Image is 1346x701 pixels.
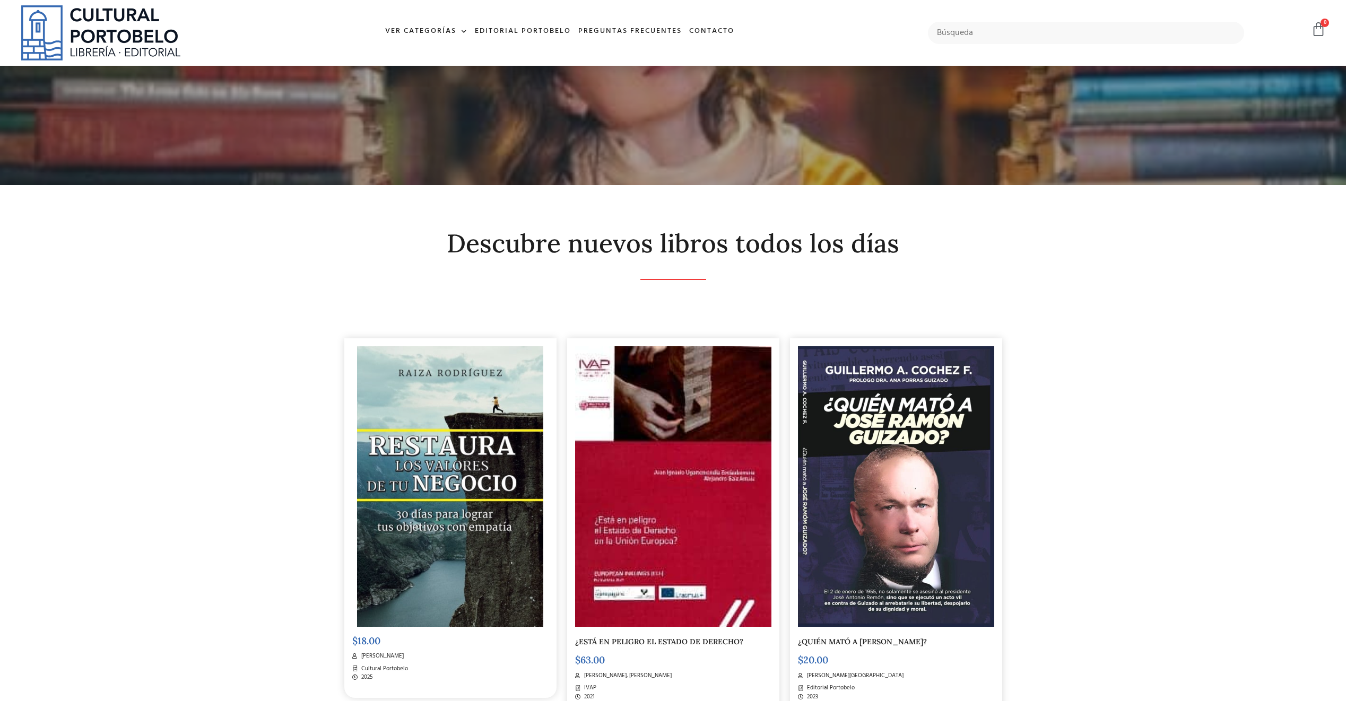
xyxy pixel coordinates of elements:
[798,637,927,646] a: ¿QUIÉN MATÓ A [PERSON_NAME]?
[471,20,575,43] a: Editorial Portobelo
[575,654,605,666] bdi: 63.00
[928,22,1244,44] input: Búsqueda
[798,654,803,666] span: $
[352,635,358,647] span: $
[575,20,685,43] a: Preguntas frecuentes
[575,637,743,646] a: ¿ESTÁ EN PELIGRO EL ESTADO DE DERECHO?
[357,346,543,627] img: portada libro Raiza Rodriguez
[344,230,1002,258] h2: Descubre nuevos libros todos los días
[1311,22,1326,37] a: 0
[1321,19,1329,27] span: 0
[685,20,738,43] a: Contacto
[359,652,404,661] span: [PERSON_NAME]
[804,671,904,680] span: [PERSON_NAME][GEOGRAPHIC_DATA]
[575,346,771,627] img: 9788477776079
[359,673,373,682] span: 2025
[798,346,994,627] img: PORTADA ARMADA COCHEZ_page-0001
[581,671,672,680] span: [PERSON_NAME], [PERSON_NAME]
[798,654,828,666] bdi: 20.00
[381,20,471,43] a: Ver Categorías
[352,635,380,647] bdi: 18.00
[804,684,855,693] span: Editorial Portobelo
[581,684,596,693] span: IVAP
[359,664,408,673] span: Cultural Portobelo
[575,654,580,666] span: $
